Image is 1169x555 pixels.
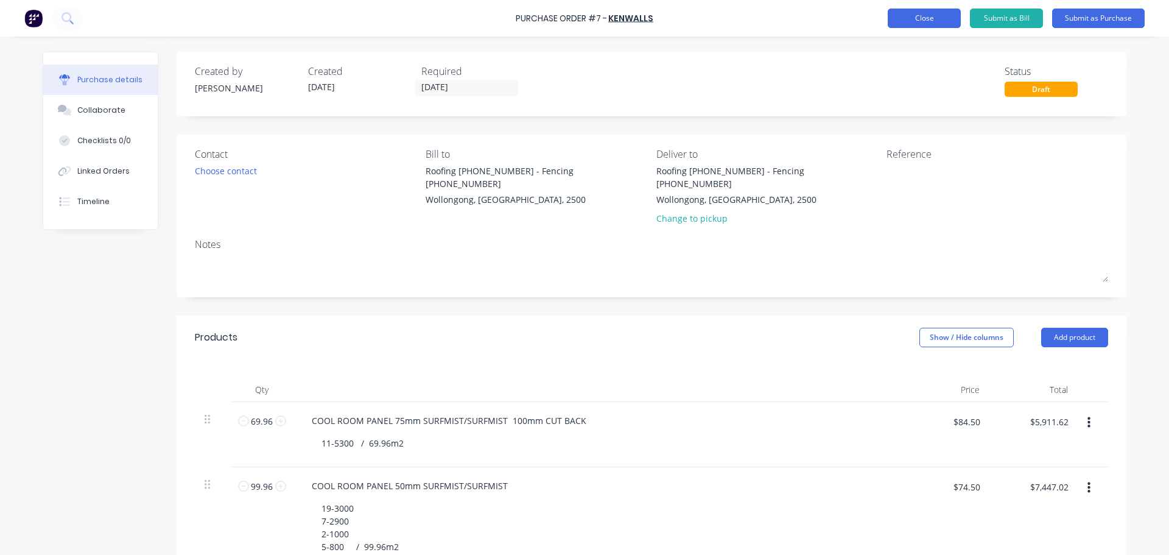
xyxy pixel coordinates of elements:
button: Add product [1041,328,1108,347]
div: 11-5300 / 69.96m2 [312,434,413,452]
a: KENWALLS [608,12,653,24]
div: COOL ROOM PANEL 75mm SURFMIST/SURFMIST 100mm CUT BACK [302,412,596,430]
button: Close [888,9,961,28]
button: Collaborate [43,95,158,125]
div: Bill to [426,147,647,161]
div: Products [195,330,237,345]
div: Contact [195,147,416,161]
button: Submit as Bill [970,9,1043,28]
div: Roofing [PHONE_NUMBER] - Fencing [PHONE_NUMBER] [656,164,878,190]
div: Timeline [77,196,110,207]
div: Created [308,64,412,79]
button: Timeline [43,186,158,217]
div: Notes [195,237,1108,252]
button: Purchase details [43,65,158,95]
div: Purchase details [77,74,142,85]
div: Created by [195,64,298,79]
div: Roofing [PHONE_NUMBER] - Fencing [PHONE_NUMBER] [426,164,647,190]
button: Linked Orders [43,156,158,186]
div: Linked Orders [77,166,130,177]
div: Choose contact [195,164,257,177]
button: Show / Hide columns [919,328,1014,347]
div: Price [901,378,989,402]
div: COOL ROOM PANEL 50mm SURFMIST/SURFMIST [302,477,518,495]
div: Draft [1005,82,1078,97]
div: Collaborate [77,105,125,116]
div: [PERSON_NAME] [195,82,298,94]
div: Reference [886,147,1108,161]
div: Checklists 0/0 [77,135,131,146]
div: Wollongong, [GEOGRAPHIC_DATA], 2500 [426,193,647,206]
div: Total [989,378,1078,402]
div: Required [421,64,525,79]
div: Wollongong, [GEOGRAPHIC_DATA], 2500 [656,193,878,206]
img: Factory [24,9,43,27]
div: Status [1005,64,1108,79]
div: Deliver to [656,147,878,161]
div: Change to pickup [656,212,878,225]
div: Qty [231,378,292,402]
button: Submit as Purchase [1052,9,1145,28]
button: Checklists 0/0 [43,125,158,156]
div: Purchase Order #7 - [516,12,607,25]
